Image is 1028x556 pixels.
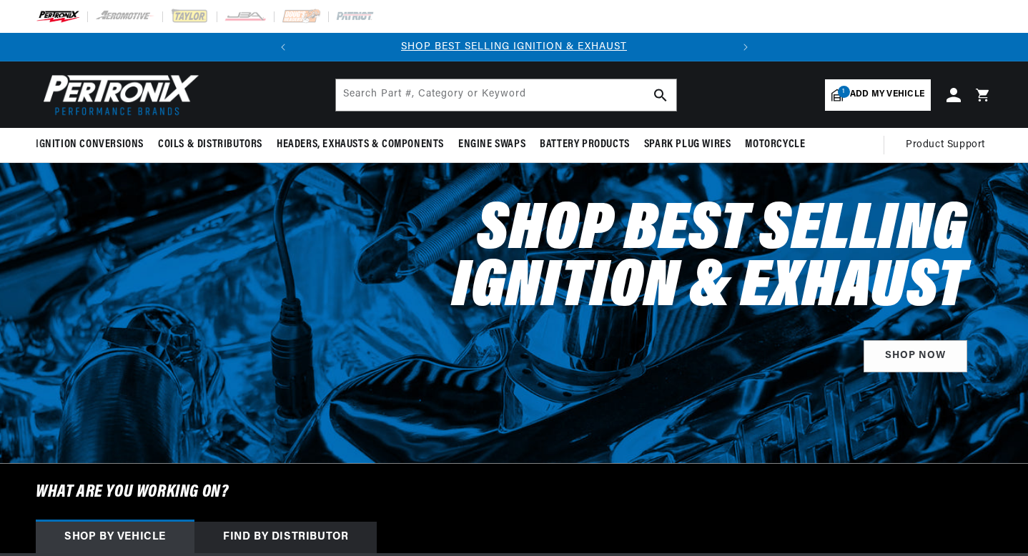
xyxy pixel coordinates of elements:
a: SHOP BEST SELLING IGNITION & EXHAUST [401,41,627,52]
span: Add my vehicle [850,88,924,101]
h2: Shop Best Selling Ignition & Exhaust [356,203,967,317]
span: Motorcycle [745,137,805,152]
div: Find by Distributor [194,522,377,553]
summary: Headers, Exhausts & Components [270,128,451,162]
span: Ignition Conversions [36,137,144,152]
summary: Product Support [906,128,992,162]
summary: Battery Products [533,128,637,162]
a: 1Add my vehicle [825,79,931,111]
a: SHOP NOW [864,340,967,372]
button: Translation missing: en.sections.announcements.previous_announcement [269,33,297,61]
summary: Motorcycle [738,128,812,162]
summary: Spark Plug Wires [637,128,738,162]
span: Coils & Distributors [158,137,262,152]
summary: Engine Swaps [451,128,533,162]
span: Product Support [906,137,985,153]
div: Announcement [297,39,731,55]
span: 1 [838,86,850,98]
span: Spark Plug Wires [644,137,731,152]
div: Shop by vehicle [36,522,194,553]
button: Translation missing: en.sections.announcements.next_announcement [731,33,760,61]
img: Pertronix [36,70,200,119]
summary: Coils & Distributors [151,128,270,162]
summary: Ignition Conversions [36,128,151,162]
div: 1 of 2 [297,39,731,55]
span: Headers, Exhausts & Components [277,137,444,152]
span: Engine Swaps [458,137,525,152]
span: Battery Products [540,137,630,152]
input: Search Part #, Category or Keyword [336,79,676,111]
button: search button [645,79,676,111]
